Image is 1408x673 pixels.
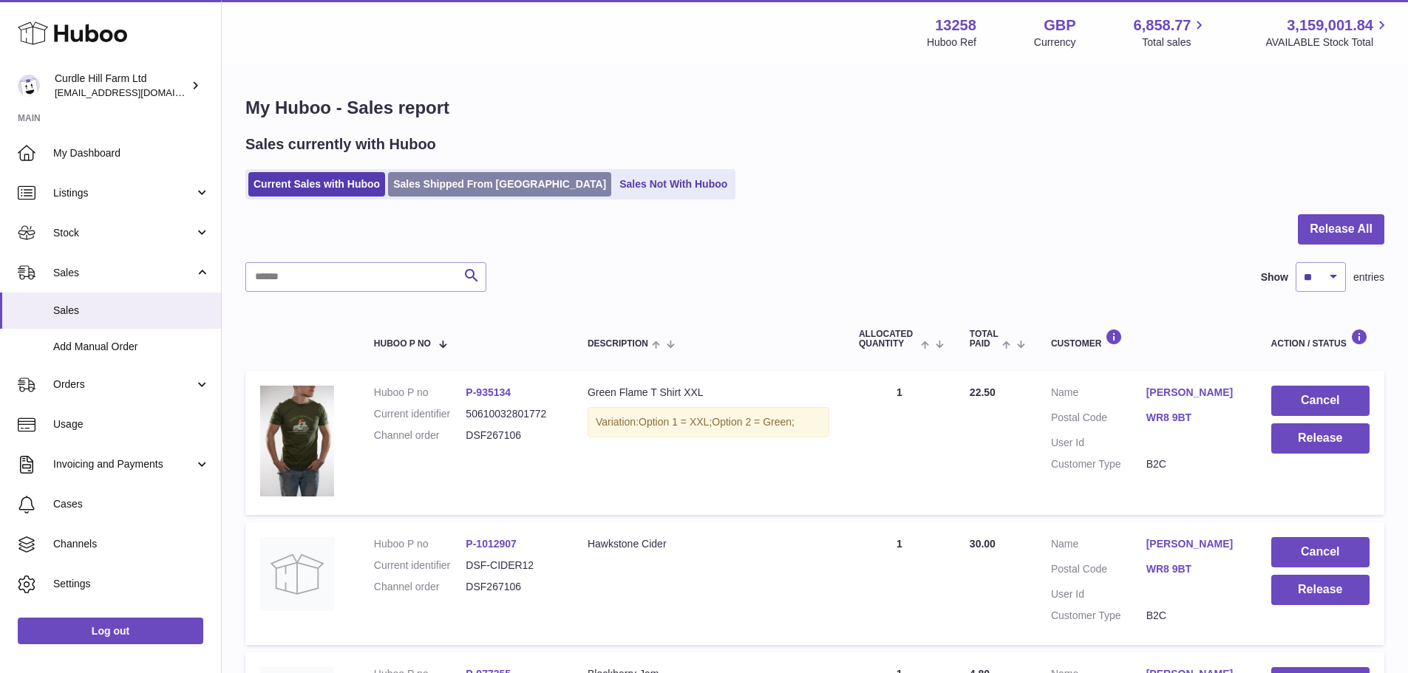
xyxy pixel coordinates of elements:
a: P-935134 [466,386,511,398]
span: Listings [53,186,194,200]
a: P-1012907 [466,538,517,550]
button: Cancel [1271,537,1370,567]
a: Log out [18,618,203,644]
dt: Current identifier [374,558,466,573]
span: Total paid [970,329,999,349]
label: Show [1261,270,1288,284]
dt: Postal Code [1051,411,1146,428]
span: Total sales [1142,35,1208,49]
div: Huboo Ref [927,35,976,49]
span: 6,858.77 [1134,16,1191,35]
td: 1 [844,522,955,645]
dt: User Id [1051,587,1146,601]
dd: DSF267106 [466,580,558,594]
a: 3,159,001.84 AVAILABLE Stock Total [1265,16,1390,49]
h2: Sales currently with Huboo [245,134,436,154]
span: Invoicing and Payments [53,457,194,471]
dt: Customer Type [1051,609,1146,623]
dd: B2C [1146,609,1242,623]
div: Curdle Hill Farm Ltd [55,72,188,100]
a: 6,858.77 Total sales [1134,16,1208,49]
dd: 50610032801772 [466,407,558,421]
div: Action / Status [1271,329,1370,349]
img: EOB_7575EOB.jpg [260,386,334,496]
img: internalAdmin-13258@internal.huboo.com [18,75,40,97]
dt: Postal Code [1051,562,1146,580]
span: My Dashboard [53,146,210,160]
div: Hawkstone Cider [588,537,829,551]
dt: User Id [1051,436,1146,450]
span: 3,159,001.84 [1287,16,1373,35]
dt: Channel order [374,580,466,594]
div: Currency [1034,35,1076,49]
span: Stock [53,226,194,240]
span: Usage [53,417,210,431]
button: Cancel [1271,386,1370,416]
span: [EMAIL_ADDRESS][DOMAIN_NAME] [55,86,217,98]
span: Option 2 = Green; [712,416,795,428]
strong: 13258 [935,16,976,35]
span: ALLOCATED Quantity [859,329,917,349]
a: WR8 9BT [1146,562,1242,576]
dt: Name [1051,386,1146,403]
span: Huboo P no [374,339,431,349]
span: AVAILABLE Stock Total [1265,35,1390,49]
a: Sales Shipped From [GEOGRAPHIC_DATA] [388,172,611,197]
span: Add Manual Order [53,340,210,354]
dd: DSF267106 [466,428,558,443]
span: entries [1353,270,1384,284]
dt: Channel order [374,428,466,443]
span: Description [588,339,648,349]
span: 30.00 [970,538,996,550]
div: Variation: [588,407,829,437]
img: no-photo.jpg [260,537,334,611]
h1: My Huboo - Sales report [245,96,1384,120]
a: Current Sales with Huboo [248,172,385,197]
dt: Current identifier [374,407,466,421]
span: Orders [53,378,194,392]
button: Release [1271,575,1370,605]
span: Sales [53,304,210,318]
dt: Huboo P no [374,537,466,551]
td: 1 [844,371,955,515]
dd: B2C [1146,457,1242,471]
span: Sales [53,266,194,280]
dt: Customer Type [1051,457,1146,471]
a: [PERSON_NAME] [1146,386,1242,400]
div: Green Flame T Shirt XXL [588,386,829,400]
span: 22.50 [970,386,996,398]
dt: Name [1051,537,1146,555]
dt: Huboo P no [374,386,466,400]
button: Release All [1298,214,1384,245]
div: Customer [1051,329,1242,349]
span: Cases [53,497,210,511]
a: WR8 9BT [1146,411,1242,425]
span: Option 1 = XXL; [639,416,712,428]
dd: DSF-CIDER12 [466,558,558,573]
strong: GBP [1044,16,1075,35]
a: Sales Not With Huboo [614,172,732,197]
a: [PERSON_NAME] [1146,537,1242,551]
button: Release [1271,423,1370,454]
span: Settings [53,577,210,591]
span: Channels [53,537,210,551]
